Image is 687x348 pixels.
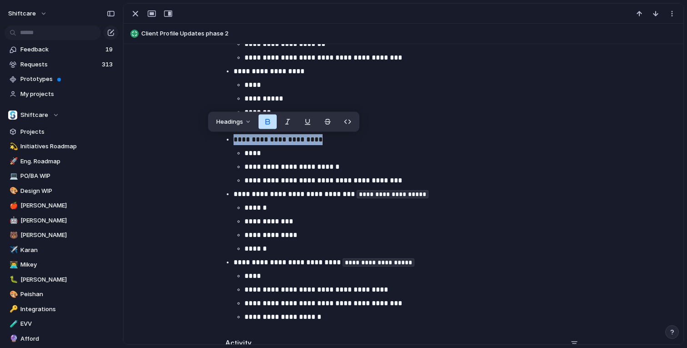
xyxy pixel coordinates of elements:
span: [PERSON_NAME] [20,231,115,240]
button: 🔑 [8,305,17,314]
div: 💻 [10,171,16,182]
span: 313 [102,60,114,69]
span: Feedback [20,45,103,54]
button: 🎨 [8,187,17,196]
span: PO/BA WIP [20,171,115,181]
span: Peishan [20,290,115,299]
span: Eng. Roadmap [20,157,115,166]
span: Design WIP [20,187,115,196]
a: ✈️Karan [5,243,118,257]
a: 🍎[PERSON_NAME] [5,199,118,212]
a: 🔮Afford [5,332,118,346]
button: 🍎 [8,201,17,210]
span: Mikey [20,260,115,269]
div: 🔮 [10,333,16,344]
button: 🔮 [8,334,17,343]
span: Afford [20,334,115,343]
span: Prototypes [20,75,115,84]
button: 🧪 [8,319,17,328]
button: 🚀 [8,157,17,166]
div: 🤖 [10,215,16,226]
span: 19 [105,45,114,54]
div: 🧪 [10,319,16,329]
a: Feedback19 [5,43,118,56]
a: 🤖[PERSON_NAME] [5,214,118,227]
a: 🚀Eng. Roadmap [5,155,118,168]
div: 🔑 [10,304,16,314]
a: 🐛[PERSON_NAME] [5,273,118,287]
span: Projects [20,127,115,136]
a: Requests313 [5,58,118,71]
span: Headings [216,117,243,126]
button: ✈️ [8,246,17,255]
div: ✈️ [10,245,16,255]
a: My projects [5,87,118,101]
div: 🎨 [10,186,16,196]
span: Client Profile Updates phase 2 [141,29,679,38]
button: 💫 [8,142,17,151]
button: 🎨 [8,290,17,299]
a: 👨‍💻Mikey [5,258,118,272]
a: 🔑Integrations [5,303,118,316]
a: 🐻[PERSON_NAME] [5,228,118,242]
span: EVV [20,319,115,328]
span: [PERSON_NAME] [20,216,115,225]
a: 💫Initiatives Roadmap [5,140,118,153]
span: [PERSON_NAME] [20,201,115,210]
span: Requests [20,60,99,69]
a: Prototypes [5,72,118,86]
div: 💫 [10,141,16,152]
div: 🐛 [10,274,16,285]
button: Headings [211,115,257,129]
span: shiftcare [8,9,36,18]
a: 🎨Design WIP [5,184,118,198]
span: [PERSON_NAME] [20,275,115,284]
button: 💻 [8,171,17,181]
button: 🤖 [8,216,17,225]
div: 🐻 [10,230,16,241]
span: Karan [20,246,115,255]
span: Initiatives Roadmap [20,142,115,151]
a: 🎨Peishan [5,287,118,301]
div: 👨‍💻 [10,260,16,270]
div: 🚀 [10,156,16,166]
button: Client Profile Updates phase 2 [128,26,679,41]
button: shiftcare [4,6,52,21]
div: 🍎 [10,201,16,211]
div: 🎨 [10,289,16,300]
button: 👨‍💻 [8,260,17,269]
a: Projects [5,125,118,139]
button: 🐛 [8,275,17,284]
button: Shiftcare [5,108,118,122]
a: 💻PO/BA WIP [5,169,118,183]
span: Shiftcare [20,111,48,120]
a: 🧪EVV [5,317,118,331]
button: 🐻 [8,231,17,240]
span: My projects [20,90,115,99]
span: Integrations [20,305,115,314]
